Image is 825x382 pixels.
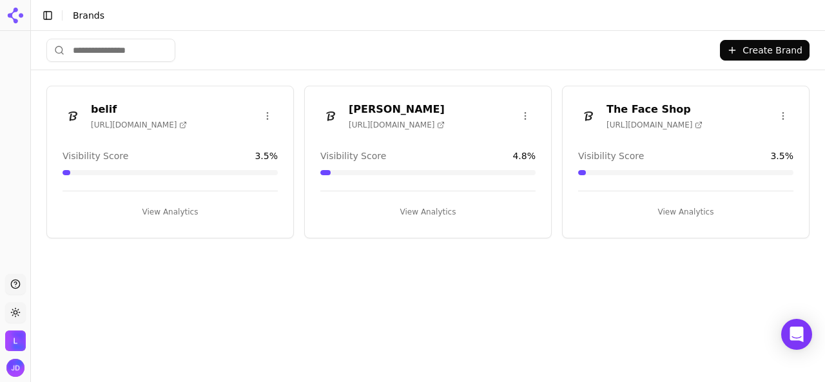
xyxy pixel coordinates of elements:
[349,120,445,130] span: [URL][DOMAIN_NAME]
[91,102,187,117] h3: belif
[63,106,83,126] img: belif
[578,202,793,222] button: View Analytics
[6,359,24,377] img: Juan Dolan
[5,330,26,351] img: LG H&H
[73,10,104,21] span: Brands
[349,102,445,117] h3: [PERSON_NAME]
[578,149,644,162] span: Visibility Score
[607,102,703,117] h3: The Face Shop
[720,40,810,61] button: Create Brand
[91,120,187,130] span: [URL][DOMAIN_NAME]
[578,106,599,126] img: The Face Shop
[73,9,789,22] nav: breadcrumb
[512,149,536,162] span: 4.8 %
[63,149,128,162] span: Visibility Score
[320,202,536,222] button: View Analytics
[255,149,278,162] span: 3.5 %
[320,106,341,126] img: Dr. Groot
[607,120,703,130] span: [URL][DOMAIN_NAME]
[770,149,793,162] span: 3.5 %
[6,359,24,377] button: Open user button
[320,149,386,162] span: Visibility Score
[63,202,278,222] button: View Analytics
[5,330,26,351] button: Open organization switcher
[781,319,812,350] div: Open Intercom Messenger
